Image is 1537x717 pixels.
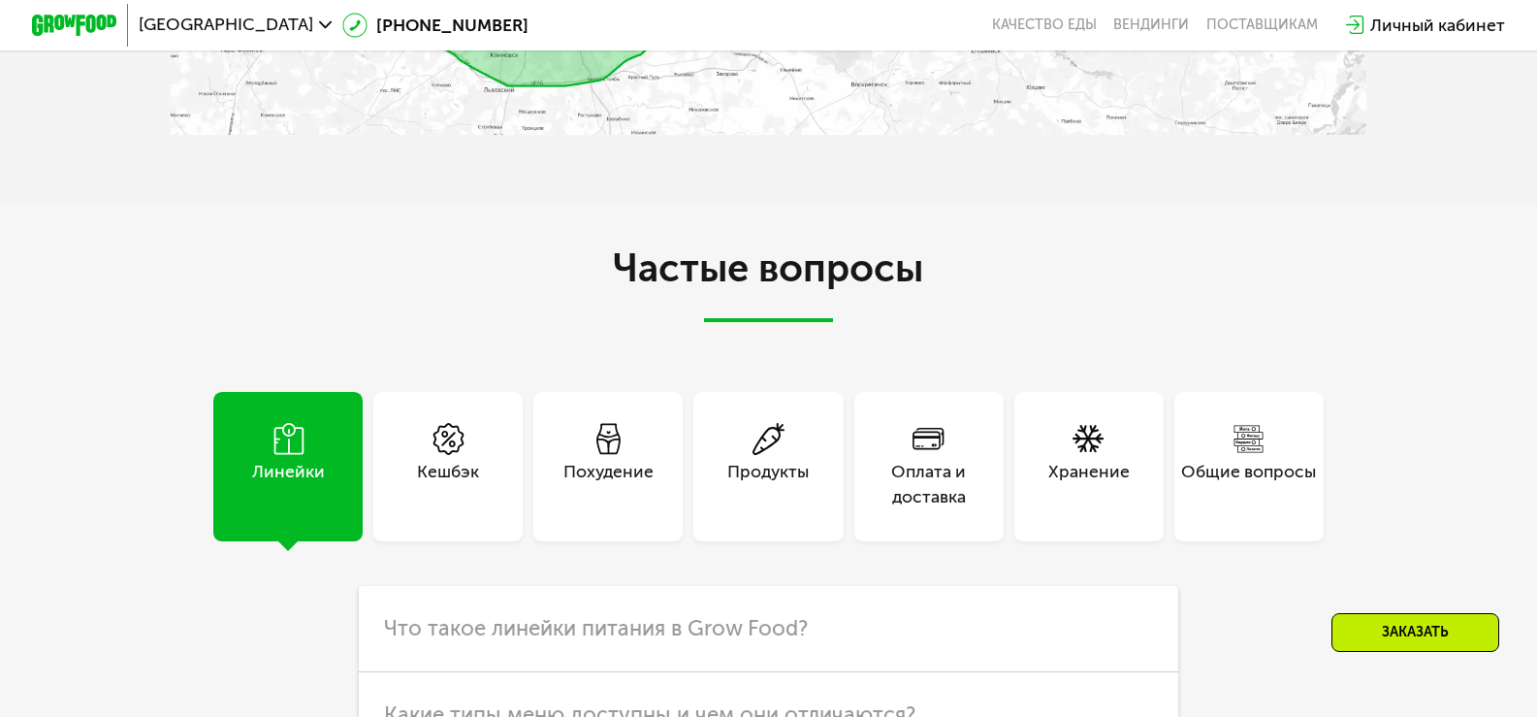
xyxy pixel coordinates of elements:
a: Качество еды [992,16,1097,34]
h2: Частые вопросы [171,247,1366,322]
span: Что такое линейки питания в Grow Food? [384,615,808,641]
div: Общие вопросы [1181,459,1316,510]
div: Оплата и доставка [854,459,1004,510]
div: Хранение [1048,459,1130,510]
div: поставщикам [1206,16,1318,34]
a: Вендинги [1113,16,1189,34]
div: Похудение [563,459,654,510]
div: Кешбэк [417,459,479,510]
div: Личный кабинет [1370,13,1505,38]
div: Линейки [252,459,325,510]
div: Заказать [1331,613,1499,652]
a: [PHONE_NUMBER] [342,13,528,38]
div: Продукты [727,459,809,510]
span: [GEOGRAPHIC_DATA] [139,16,313,34]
